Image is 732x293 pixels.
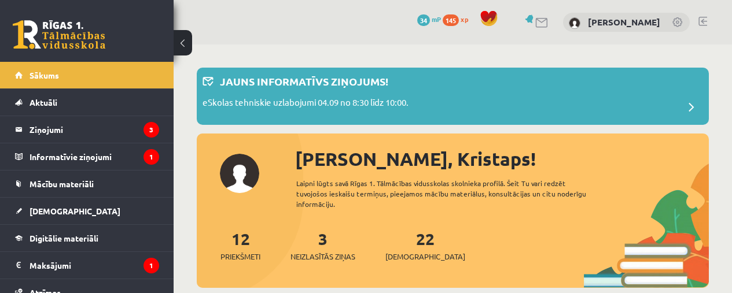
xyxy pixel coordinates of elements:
img: Kristaps Ieviņš [569,17,580,29]
a: Aktuāli [15,89,159,116]
a: 3Neizlasītās ziņas [290,228,355,262]
a: [PERSON_NAME] [588,16,660,28]
span: Neizlasītās ziņas [290,251,355,262]
span: [DEMOGRAPHIC_DATA] [385,251,465,262]
a: Rīgas 1. Tālmācības vidusskola [13,20,105,49]
a: Jauns informatīvs ziņojums! eSkolas tehniskie uzlabojumi 04.09 no 8:30 līdz 10:00. [203,73,703,119]
a: 12Priekšmeti [220,228,260,262]
a: 22[DEMOGRAPHIC_DATA] [385,228,465,262]
legend: Informatīvie ziņojumi [30,143,159,170]
span: Sākums [30,70,59,80]
span: Digitālie materiāli [30,233,98,243]
p: Jauns informatīvs ziņojums! [220,73,388,89]
span: 145 [443,14,459,26]
div: Laipni lūgts savā Rīgas 1. Tālmācības vidusskolas skolnieka profilā. Šeit Tu vari redzēt tuvojošo... [296,178,604,209]
a: [DEMOGRAPHIC_DATA] [15,198,159,224]
legend: Maksājumi [30,252,159,279]
span: 34 [417,14,430,26]
span: Priekšmeti [220,251,260,262]
div: [PERSON_NAME], Kristaps! [295,145,709,173]
p: eSkolas tehniskie uzlabojumi 04.09 no 8:30 līdz 10:00. [203,96,409,112]
a: 145 xp [443,14,474,24]
span: Aktuāli [30,97,57,107]
span: Mācību materiāli [30,179,94,189]
a: Ziņojumi3 [15,116,159,143]
a: Sākums [15,62,159,88]
span: [DEMOGRAPHIC_DATA] [30,206,120,216]
i: 1 [144,149,159,165]
span: mP [432,14,441,24]
i: 3 [144,122,159,138]
a: Maksājumi1 [15,252,159,279]
legend: Ziņojumi [30,116,159,143]
span: xp [461,14,468,24]
a: Mācību materiāli [15,170,159,197]
i: 1 [144,258,159,273]
a: 34 mP [417,14,441,24]
a: Informatīvie ziņojumi1 [15,143,159,170]
a: Digitālie materiāli [15,225,159,251]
